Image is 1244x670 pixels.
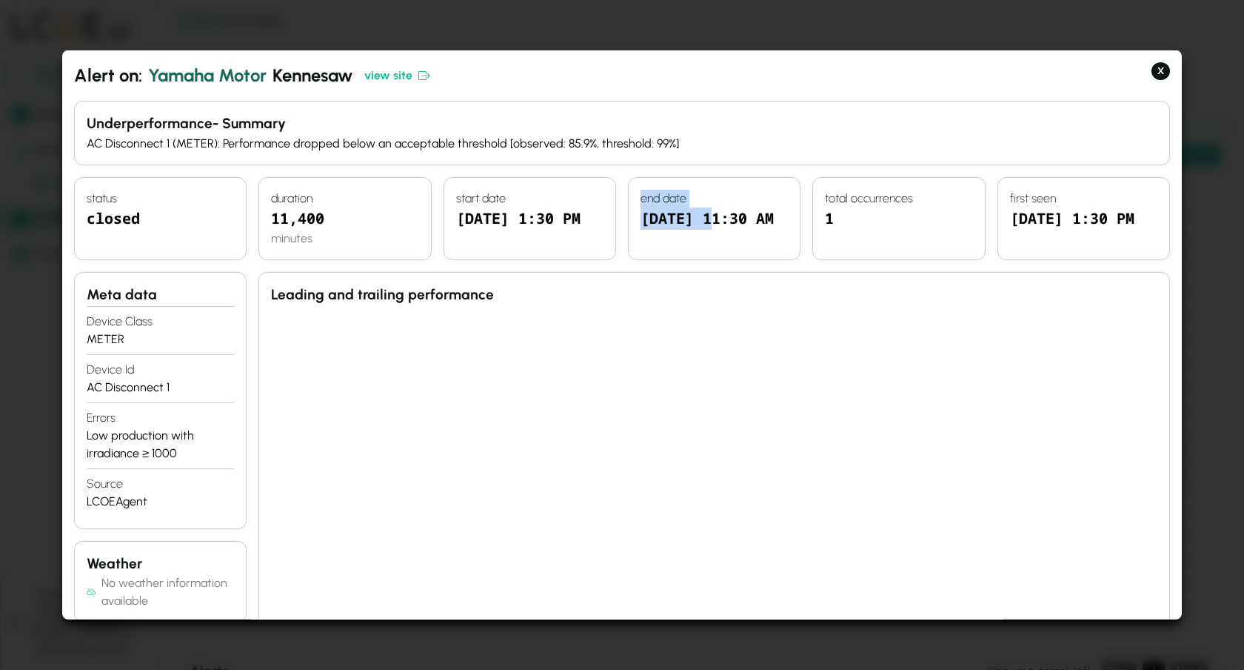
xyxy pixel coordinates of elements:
[87,190,234,208] h4: status
[87,426,234,462] div: Low production with irradiance ≥ 1000
[825,190,972,208] h4: total occurrences
[87,312,234,330] h4: device class
[101,574,234,610] div: No weather information available
[364,67,430,84] a: view site
[271,285,1157,306] h3: Leading and trailing performance
[87,378,234,396] div: AC Disconnect 1
[641,190,788,208] h4: end date
[641,208,788,248] div: [DATE] 11:30 AM
[456,208,603,248] div: [DATE] 1:30 PM
[87,408,234,426] h4: errors
[456,190,603,208] h4: start date
[1010,190,1157,208] h4: first seen
[87,135,1157,153] div: AC Disconnect 1 (METER): Performance dropped below an acceptable threshold [observed: 85.9%, thre...
[87,474,234,492] h4: Source
[825,208,972,248] div: 1
[87,553,234,574] h3: Weather
[87,492,234,510] div: LCOEAgent
[74,62,1170,89] h2: Alert on: Kennesaw
[1010,208,1157,248] div: [DATE] 1:30 PM
[271,230,418,248] div: minutes
[271,208,418,230] div: 11,400
[1151,62,1170,80] button: X
[87,330,234,348] div: METER
[271,190,418,208] h4: duration
[87,208,234,248] div: closed
[87,285,234,306] h3: Meta data
[87,115,213,132] span: underperformance
[87,113,1157,135] h3: - Summary
[87,360,234,378] h4: device id
[148,62,267,89] span: Yamaha Motor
